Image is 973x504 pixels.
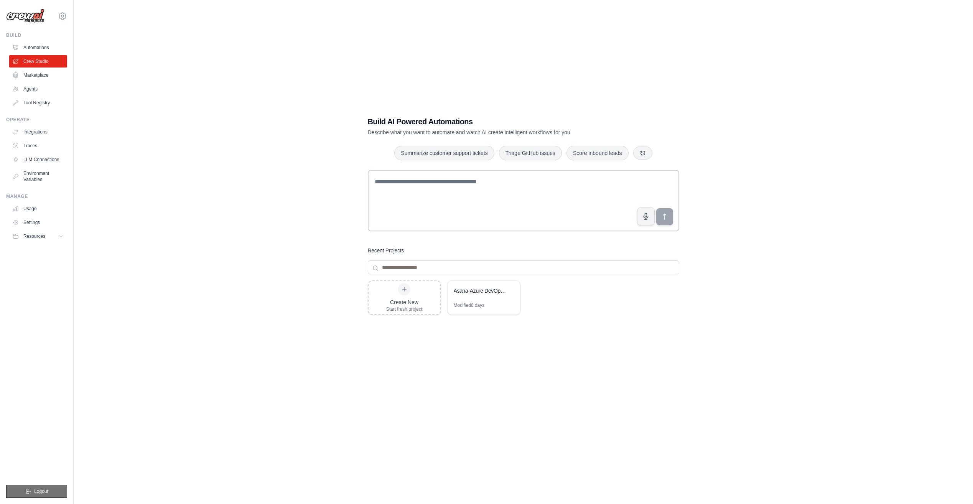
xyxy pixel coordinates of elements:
[23,233,45,239] span: Resources
[9,55,67,68] a: Crew Studio
[633,147,652,160] button: Get new suggestions
[499,146,562,160] button: Triage GitHub issues
[9,216,67,229] a: Settings
[566,146,629,160] button: Score inbound leads
[9,167,67,186] a: Environment Variables
[9,83,67,95] a: Agents
[6,9,44,23] img: Logo
[9,140,67,152] a: Traces
[386,306,423,312] div: Start fresh project
[386,298,423,306] div: Create New
[9,153,67,166] a: LLM Connections
[368,247,404,254] h3: Recent Projects
[394,146,494,160] button: Summarize customer support tickets
[9,69,67,81] a: Marketplace
[6,193,67,199] div: Manage
[454,287,506,295] div: Asana-Azure DevOps Task Synchronizer
[6,117,67,123] div: Operate
[454,302,485,308] div: Modified 6 days
[9,230,67,242] button: Resources
[9,203,67,215] a: Usage
[935,467,973,504] iframe: Chat Widget
[9,126,67,138] a: Integrations
[9,97,67,109] a: Tool Registry
[9,41,67,54] a: Automations
[6,485,67,498] button: Logout
[34,488,48,494] span: Logout
[368,128,626,136] p: Describe what you want to automate and watch AI create intelligent workflows for you
[637,208,655,225] button: Click to speak your automation idea
[6,32,67,38] div: Build
[368,116,626,127] h1: Build AI Powered Automations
